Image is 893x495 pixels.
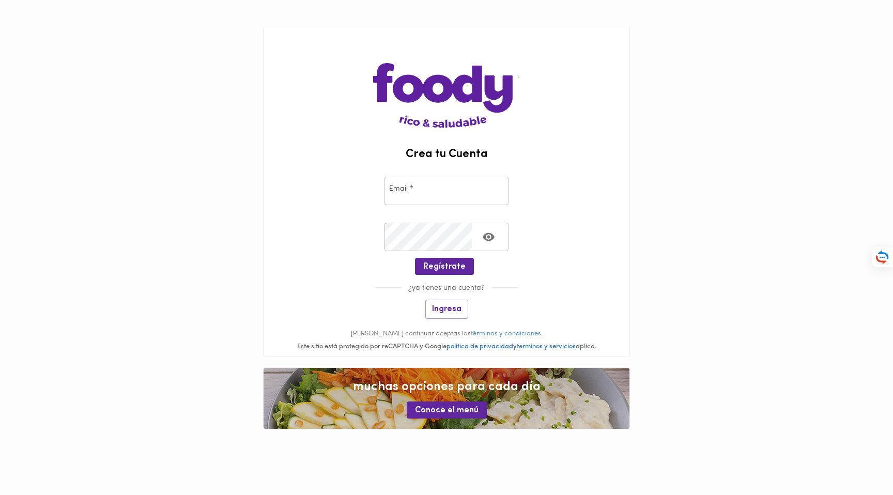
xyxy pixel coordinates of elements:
[517,343,576,350] a: terminos y servicios
[402,284,491,292] span: ¿ya tienes una cuenta?
[425,300,468,319] button: Ingresa
[264,329,629,339] p: [PERSON_NAME] continuar aceptas los .
[373,26,519,128] img: logo-main-page.png
[446,343,513,350] a: politica de privacidad
[274,378,619,396] span: muchas opciones para cada día
[471,330,541,337] a: términos y condiciones
[423,262,466,272] span: Regístrate
[384,177,509,205] input: pepitoperez@gmail.com
[415,258,474,275] button: Regístrate
[476,224,501,250] button: Toggle password visibility
[415,406,479,415] span: Conoce el menú
[432,304,461,314] span: Ingresa
[833,435,883,485] iframe: Messagebird Livechat Widget
[407,401,487,419] button: Conoce el menú
[264,148,629,161] h2: Crea tu Cuenta
[264,342,629,352] div: Este sitio está protegido por reCAPTCHA y Google y aplica.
